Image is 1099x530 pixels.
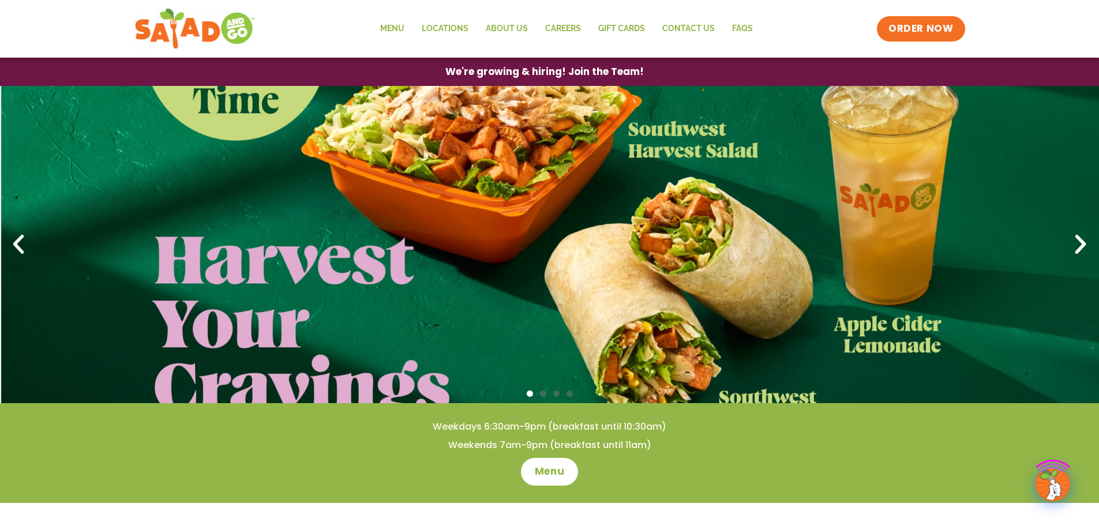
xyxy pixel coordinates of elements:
span: We're growing & hiring! Join the Team! [445,67,644,77]
a: We're growing & hiring! Join the Team! [428,58,661,85]
a: About Us [477,16,537,42]
nav: Menu [372,16,762,42]
span: ORDER NOW [888,22,953,36]
span: Go to slide 1 [527,390,533,397]
h4: Weekdays 6:30am-9pm (breakfast until 10:30am) [23,420,1076,433]
a: Menu [372,16,413,42]
a: Contact Us [654,16,723,42]
h4: Weekends 7am-9pm (breakfast until 11am) [23,439,1076,452]
span: Go to slide 3 [553,390,560,397]
a: Menu [521,458,578,486]
a: Locations [413,16,477,42]
a: Careers [537,16,590,42]
a: GIFT CARDS [590,16,654,42]
img: new-SAG-logo-768×292 [134,6,256,52]
span: Go to slide 2 [540,390,546,397]
a: FAQs [723,16,762,42]
span: Menu [535,465,564,479]
div: Next slide [1068,232,1093,257]
a: ORDER NOW [877,16,965,42]
span: Go to slide 4 [567,390,573,397]
div: Previous slide [6,232,31,257]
